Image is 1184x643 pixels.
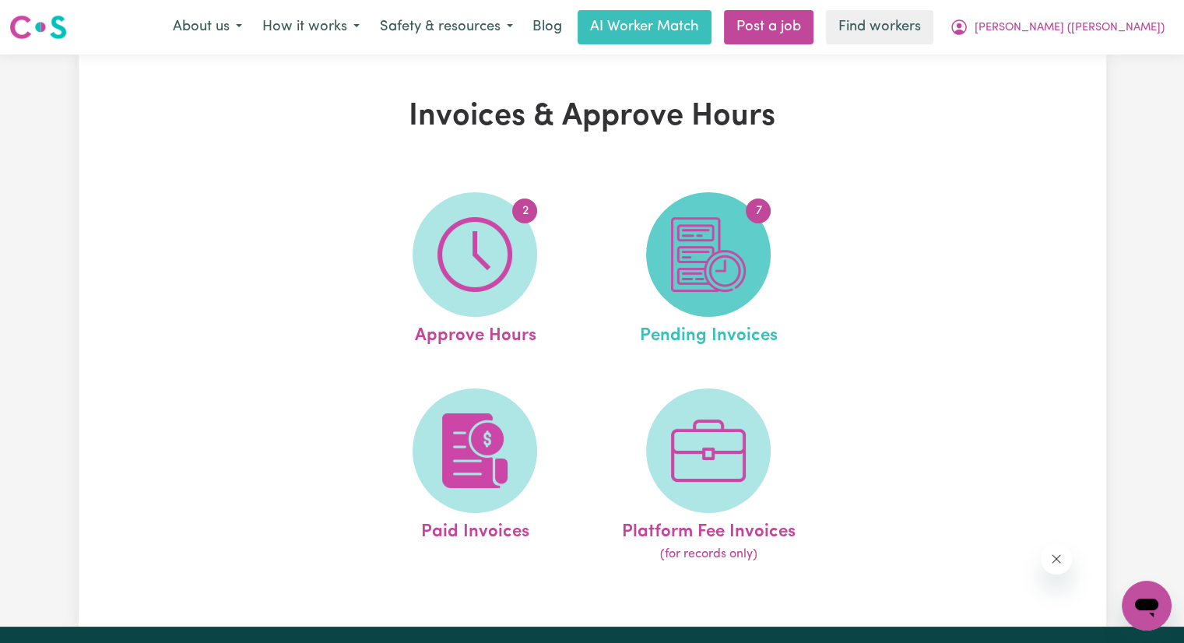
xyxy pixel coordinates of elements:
[940,11,1175,44] button: My Account
[421,513,529,546] span: Paid Invoices
[622,513,796,546] span: Platform Fee Invoices
[724,10,813,44] a: Post a job
[660,545,757,564] span: (for records only)
[596,192,820,350] a: Pending Invoices
[523,10,571,44] a: Blog
[578,10,711,44] a: AI Worker Match
[252,11,370,44] button: How it works
[1041,543,1072,574] iframe: Close message
[512,199,537,223] span: 2
[596,388,820,564] a: Platform Fee Invoices(for records only)
[9,11,94,23] span: Need any help?
[414,317,536,350] span: Approve Hours
[363,192,587,350] a: Approve Hours
[640,317,778,350] span: Pending Invoices
[746,199,771,223] span: 7
[163,11,252,44] button: About us
[826,10,933,44] a: Find workers
[363,388,587,564] a: Paid Invoices
[9,9,67,45] a: Careseekers logo
[9,13,67,41] img: Careseekers logo
[975,19,1165,37] span: [PERSON_NAME] ([PERSON_NAME])
[259,98,926,135] h1: Invoices & Approve Hours
[1122,581,1172,631] iframe: Button to launch messaging window
[370,11,523,44] button: Safety & resources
